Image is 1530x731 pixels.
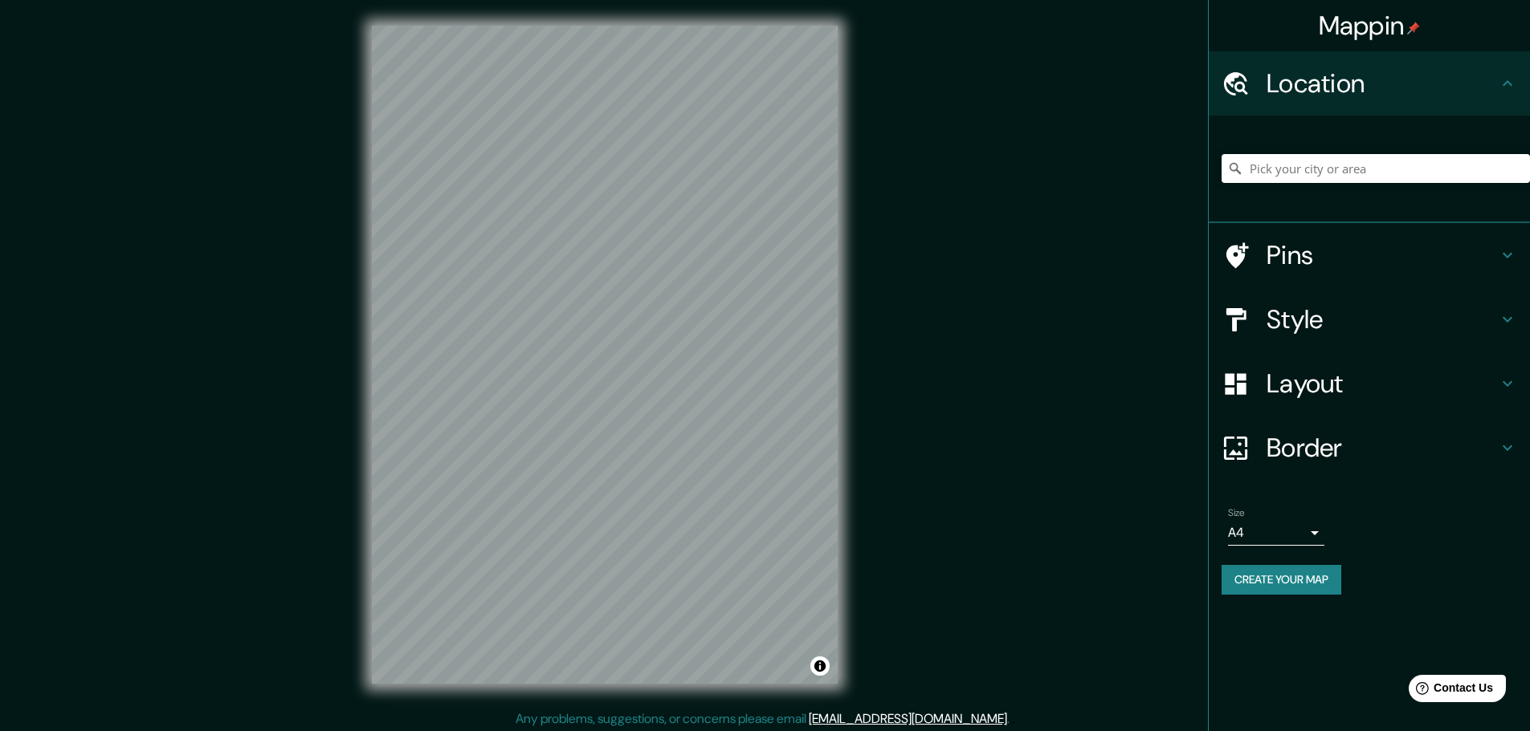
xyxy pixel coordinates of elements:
[1228,506,1245,520] label: Size
[1209,351,1530,416] div: Layout
[1209,287,1530,351] div: Style
[810,656,830,676] button: Toggle attribution
[1267,368,1498,400] h4: Layout
[1222,565,1341,595] button: Create your map
[1407,22,1420,35] img: pin-icon.png
[1319,10,1421,42] h4: Mappin
[1267,432,1498,464] h4: Border
[1209,416,1530,480] div: Border
[516,709,1010,729] p: Any problems, suggestions, or concerns please email .
[1267,67,1498,99] h4: Location
[1267,239,1498,271] h4: Pins
[1012,709,1015,729] div: .
[1387,668,1512,713] iframe: Help widget launcher
[1209,223,1530,287] div: Pins
[1228,520,1324,546] div: A4
[372,26,838,684] canvas: Map
[1267,303,1498,335] h4: Style
[1222,154,1530,183] input: Pick your city or area
[1010,709,1012,729] div: .
[1209,51,1530,116] div: Location
[809,710,1007,727] a: [EMAIL_ADDRESS][DOMAIN_NAME]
